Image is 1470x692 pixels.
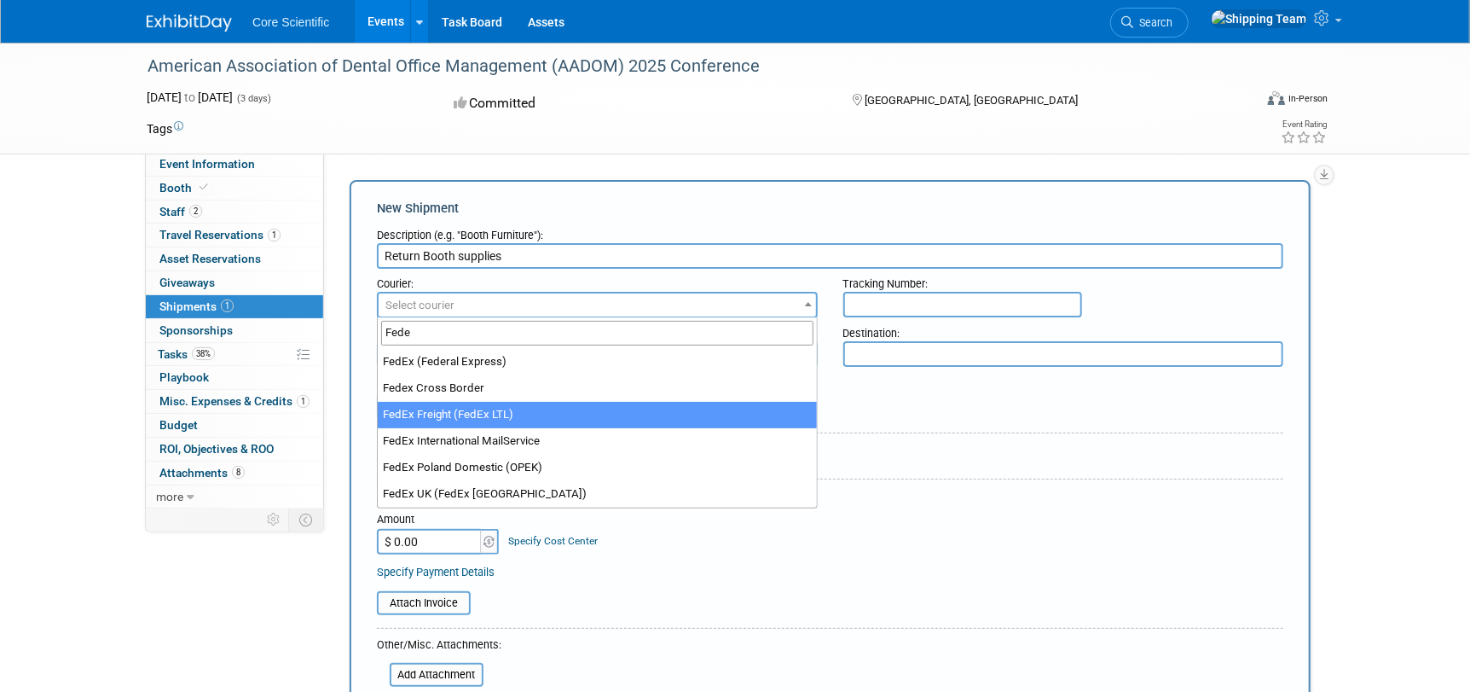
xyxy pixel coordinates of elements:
[159,442,274,456] span: ROI, Objectives & ROO
[159,205,202,218] span: Staff
[146,486,323,509] a: more
[385,299,454,311] span: Select courier
[378,455,817,481] li: FedEx Poland Domestic (OPEK)
[377,512,501,529] div: Amount
[146,390,323,413] a: Misc. Expenses & Credits1
[159,370,209,384] span: Playbook
[159,418,198,432] span: Budget
[378,428,817,455] li: FedEx International MailService
[159,466,245,480] span: Attachments
[158,347,215,361] span: Tasks
[235,93,271,104] span: (3 days)
[159,299,234,313] span: Shipments
[146,343,323,366] a: Tasks38%
[146,224,323,247] a: Travel Reservations1
[156,490,183,503] span: more
[509,535,599,547] a: Specify Cost Center
[159,157,255,171] span: Event Information
[232,466,245,479] span: 8
[146,462,323,485] a: Attachments8
[378,402,817,428] li: FedEx Freight (FedEx LTL)
[1288,92,1328,105] div: In-Person
[146,247,323,270] a: Asset Reservations
[146,366,323,389] a: Playbook
[146,414,323,437] a: Budget
[192,347,215,360] span: 38%
[378,375,817,402] li: Fedex Cross Border
[268,229,281,241] span: 1
[252,15,329,29] span: Core Scientific
[159,181,211,195] span: Booth
[843,318,1284,341] div: Destination:
[159,394,310,408] span: Misc. Expenses & Credits
[1110,8,1189,38] a: Search
[159,276,215,289] span: Giveaways
[189,205,202,218] span: 2
[146,438,323,461] a: ROI, Objectives & ROO
[1152,89,1328,114] div: Event Format
[377,492,1283,509] div: Cost:
[146,201,323,224] a: Staff2
[1211,9,1307,28] img: Shipping Team
[147,120,183,137] td: Tags
[159,252,261,265] span: Asset Reservations
[377,200,1283,218] div: New Shipment
[377,220,1283,243] div: Description (e.g. "Booth Furniture"):
[146,177,323,200] a: Booth
[200,183,208,192] i: Booth reservation complete
[221,299,234,312] span: 1
[146,295,323,318] a: Shipments1
[146,319,323,342] a: Sponsorships
[182,90,198,104] span: to
[1268,91,1285,105] img: Format-Inperson.png
[142,51,1227,82] div: American Association of Dental Office Management (AADOM) 2025 Conference
[259,509,289,531] td: Personalize Event Tab Strip
[146,153,323,176] a: Event Information
[159,323,233,337] span: Sponsorships
[289,509,324,531] td: Toggle Event Tabs
[377,637,501,657] div: Other/Misc. Attachments:
[1133,16,1172,29] span: Search
[377,269,818,292] div: Courier:
[865,94,1078,107] span: [GEOGRAPHIC_DATA], [GEOGRAPHIC_DATA]
[159,228,281,241] span: Travel Reservations
[9,7,882,24] body: Rich Text Area. Press ALT-0 for help.
[843,269,1284,292] div: Tracking Number:
[297,395,310,408] span: 1
[147,90,233,104] span: [DATE] [DATE]
[378,481,817,508] li: FedEx UK (FedEx [GEOGRAPHIC_DATA])
[449,89,825,119] div: Committed
[381,321,813,346] input: Search...
[378,349,817,375] li: FedEx (Federal Express)
[1281,120,1327,129] div: Event Rating
[377,566,495,579] a: Specify Payment Details
[146,271,323,294] a: Giveaways
[147,15,232,32] img: ExhibitDay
